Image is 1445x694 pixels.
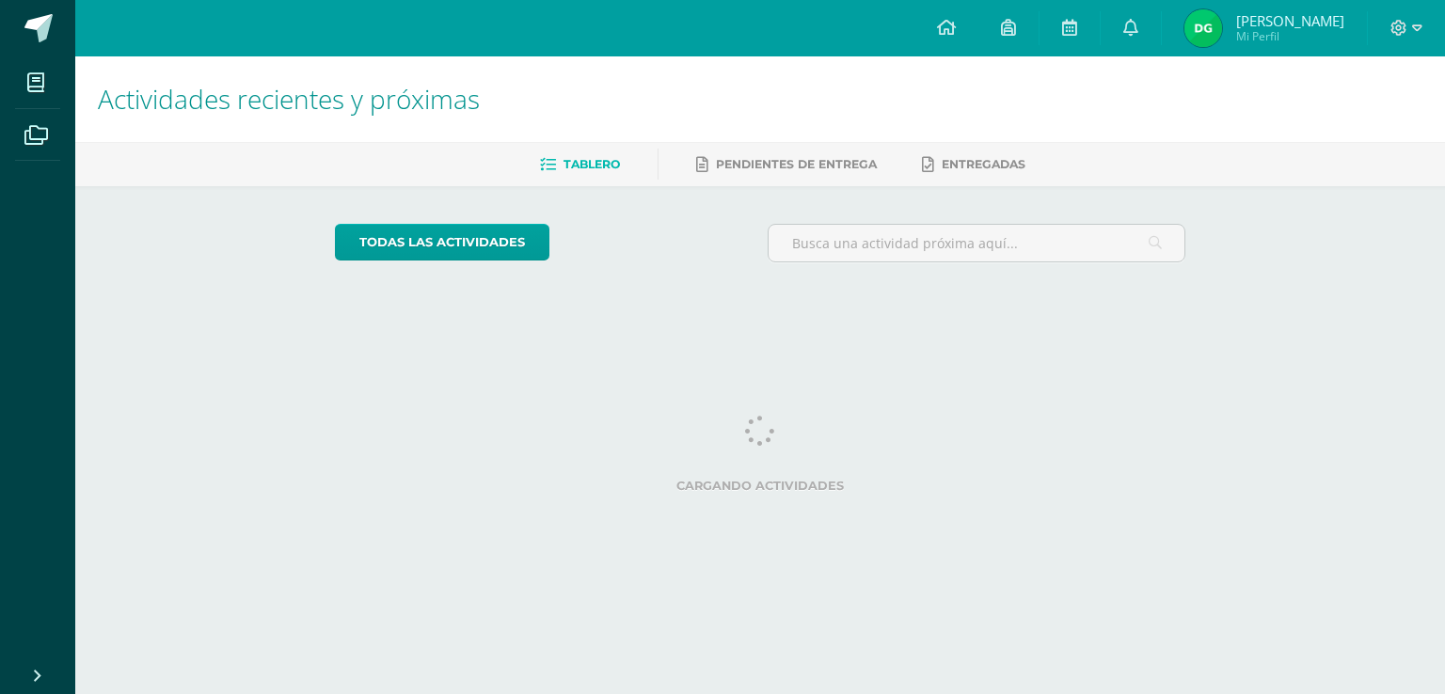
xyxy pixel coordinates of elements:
[1236,11,1344,30] span: [PERSON_NAME]
[696,150,877,180] a: Pendientes de entrega
[98,81,480,117] span: Actividades recientes y próximas
[769,225,1185,261] input: Busca una actividad próxima aquí...
[540,150,620,180] a: Tablero
[942,157,1025,171] span: Entregadas
[335,479,1186,493] label: Cargando actividades
[716,157,877,171] span: Pendientes de entrega
[922,150,1025,180] a: Entregadas
[1184,9,1222,47] img: b3b98cb406476e806971b05b809a08ff.png
[1236,28,1344,44] span: Mi Perfil
[335,224,549,260] a: todas las Actividades
[564,157,620,171] span: Tablero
